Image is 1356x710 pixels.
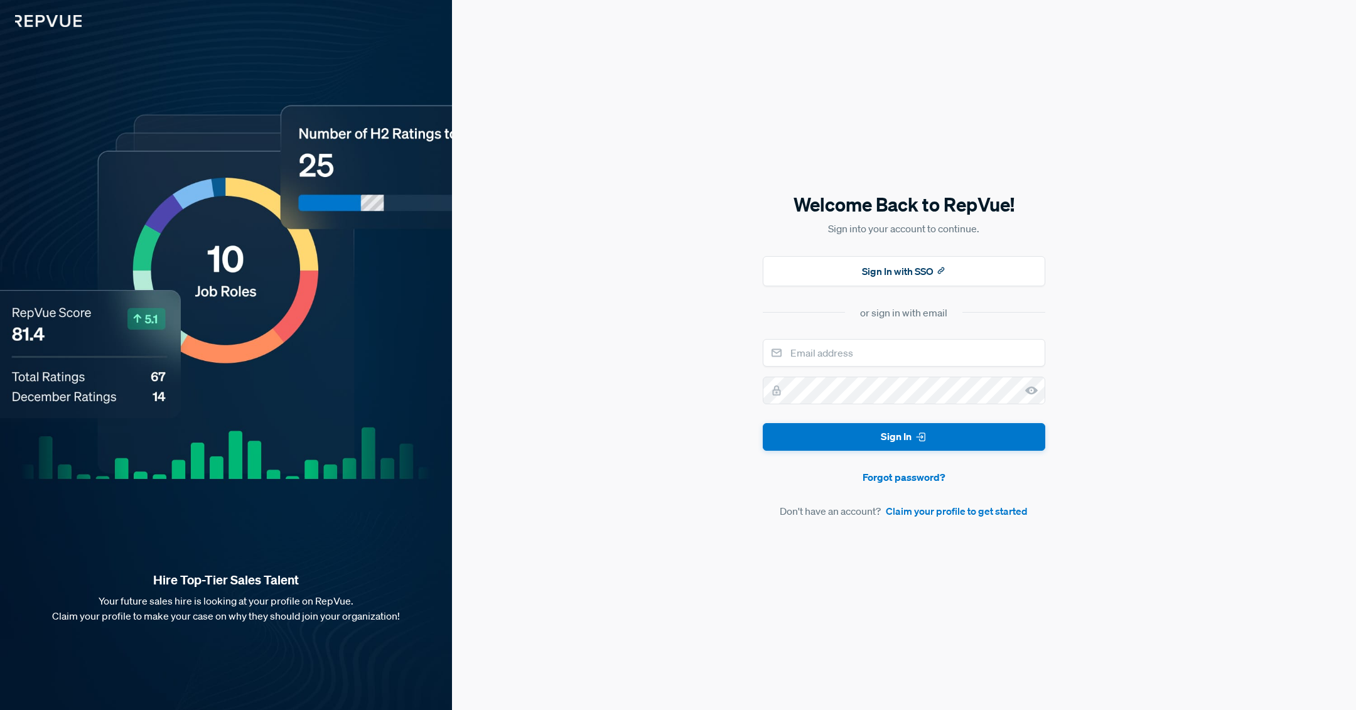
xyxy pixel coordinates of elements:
[20,572,432,588] strong: Hire Top-Tier Sales Talent
[860,305,947,320] div: or sign in with email
[20,593,432,623] p: Your future sales hire is looking at your profile on RepVue. Claim your profile to make your case...
[763,256,1045,286] button: Sign In with SSO
[763,221,1045,236] p: Sign into your account to continue.
[763,339,1045,367] input: Email address
[886,503,1028,519] a: Claim your profile to get started
[763,191,1045,218] h5: Welcome Back to RepVue!
[763,423,1045,451] button: Sign In
[763,503,1045,519] article: Don't have an account?
[763,470,1045,485] a: Forgot password?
